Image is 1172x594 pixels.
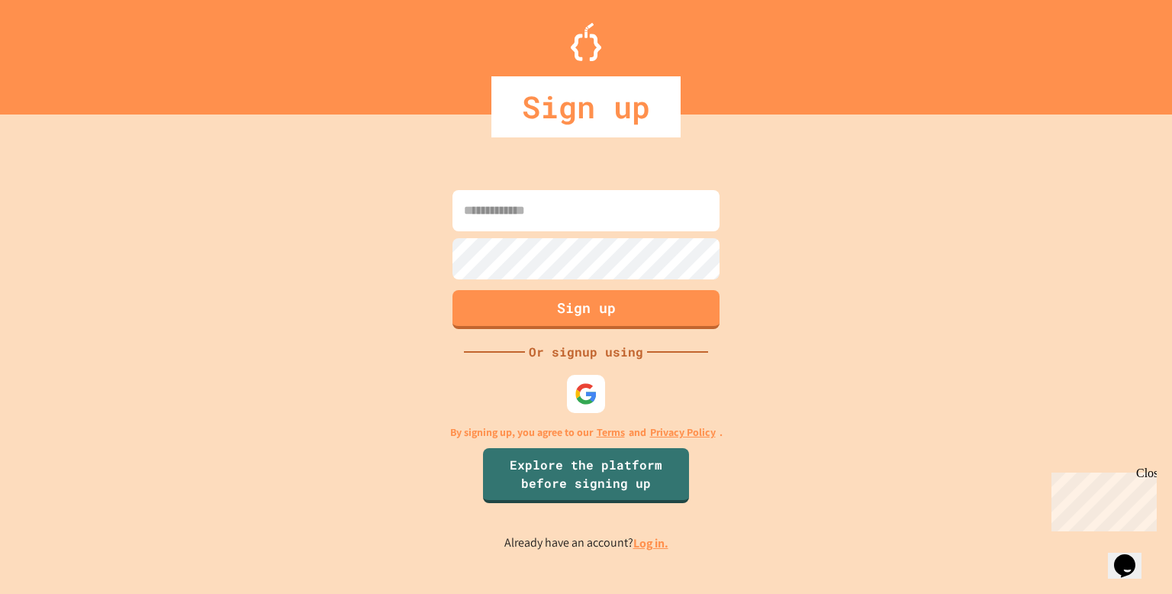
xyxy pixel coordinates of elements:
[1108,533,1157,579] iframe: chat widget
[504,534,668,553] p: Already have an account?
[6,6,105,97] div: Chat with us now!Close
[650,425,716,441] a: Privacy Policy
[633,535,668,551] a: Log in.
[483,448,689,503] a: Explore the platform before signing up
[491,76,681,137] div: Sign up
[452,290,720,329] button: Sign up
[450,425,723,441] p: By signing up, you agree to our and .
[525,343,647,361] div: Or signup using
[1045,466,1157,531] iframe: chat widget
[597,425,625,441] a: Terms
[571,23,601,61] img: Logo.svg
[575,383,597,405] img: google-icon.svg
